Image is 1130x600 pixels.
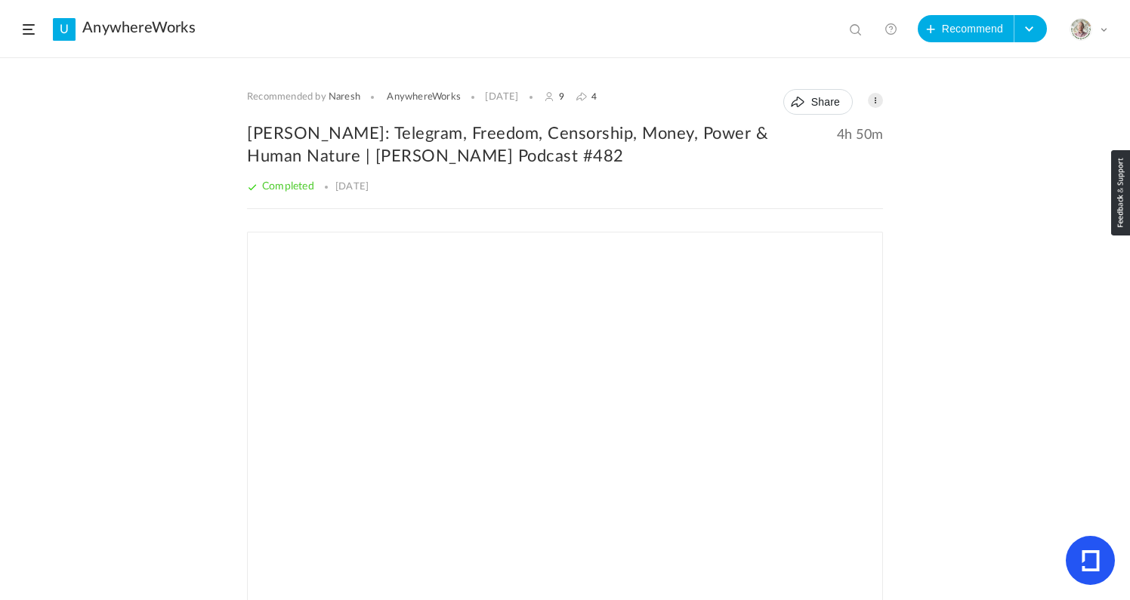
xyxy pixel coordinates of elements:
[247,122,883,168] h2: [PERSON_NAME]: Telegram, Freedom, Censorship, Money, Power & Human Nature | [PERSON_NAME] Podcast...
[387,91,461,103] a: AnywhereWorks
[1070,19,1091,40] img: julia-s-version-gybnm-profile-picture-frame-2024-template-16.png
[837,127,883,143] span: 4h 50m
[247,181,314,192] span: Completed
[1111,150,1130,235] img: loop_feedback_btn.png
[918,15,1014,42] button: Recommend
[329,91,360,103] a: Naresh
[485,91,518,103] div: [DATE]
[82,19,196,37] a: AnywhereWorks
[591,91,597,102] span: 4
[783,89,853,115] button: Share
[247,91,326,103] span: Recommended by
[811,96,840,108] span: Share
[559,91,564,102] span: 9
[335,182,369,192] span: [DATE]
[53,18,76,41] a: U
